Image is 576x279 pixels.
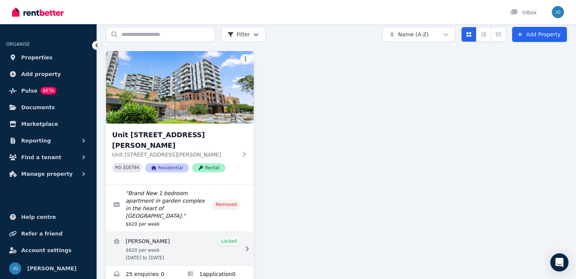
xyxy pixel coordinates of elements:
[21,229,62,238] span: Refer a friend
[21,153,61,162] span: Find a tenant
[112,130,237,151] h3: Unit [STREET_ADDRESS][PERSON_NAME]
[6,243,91,258] a: Account settings
[398,31,429,38] span: Name (A-Z)
[115,166,121,170] small: PID
[461,27,476,42] button: Card view
[106,51,254,184] a: Unit 504/25 Meredith Street, BankstownUnit [STREET_ADDRESS][PERSON_NAME]Unit [STREET_ADDRESS][PER...
[41,87,56,95] span: BETA
[21,86,37,95] span: Pulse
[9,262,21,274] img: Julian Garness
[6,166,91,181] button: Manage property
[112,151,237,158] p: Unit [STREET_ADDRESS][PERSON_NAME]
[6,42,30,47] span: ORGANISE
[228,31,250,38] span: Filter
[12,6,64,18] img: RentBetter
[382,27,455,42] button: Name (A-Z)
[27,264,76,273] span: [PERSON_NAME]
[6,150,91,165] button: Find a tenant
[510,9,537,16] div: Inbox
[21,169,73,178] span: Manage property
[6,116,91,132] a: Marketplace
[21,212,56,222] span: Help centre
[6,67,91,82] a: Add property
[6,100,91,115] a: Documents
[461,27,506,42] div: View options
[240,54,251,65] button: More options
[21,53,53,62] span: Properties
[6,83,91,98] a: PulseBETA
[512,27,567,42] a: Add Property
[6,133,91,148] button: Reporting
[221,27,265,42] button: Filter
[491,27,506,42] button: Expanded list view
[123,165,139,170] code: 318794
[21,119,58,129] span: Marketplace
[476,27,491,42] button: Compact list view
[21,136,51,145] span: Reporting
[106,232,254,265] a: View details for Nana Jung
[145,163,189,172] span: Residential
[21,70,61,79] span: Add property
[6,50,91,65] a: Properties
[106,185,254,232] a: Edit listing: Brand New 1 bedroom apartment in garden complex in the heart of Bankstown.
[21,246,72,255] span: Account settings
[552,6,564,18] img: Julian Garness
[6,209,91,225] a: Help centre
[6,226,91,241] a: Refer a friend
[550,253,568,271] div: Open Intercom Messenger
[21,103,55,112] span: Documents
[106,51,254,124] img: Unit 504/25 Meredith Street, Bankstown
[192,163,225,172] span: Rental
